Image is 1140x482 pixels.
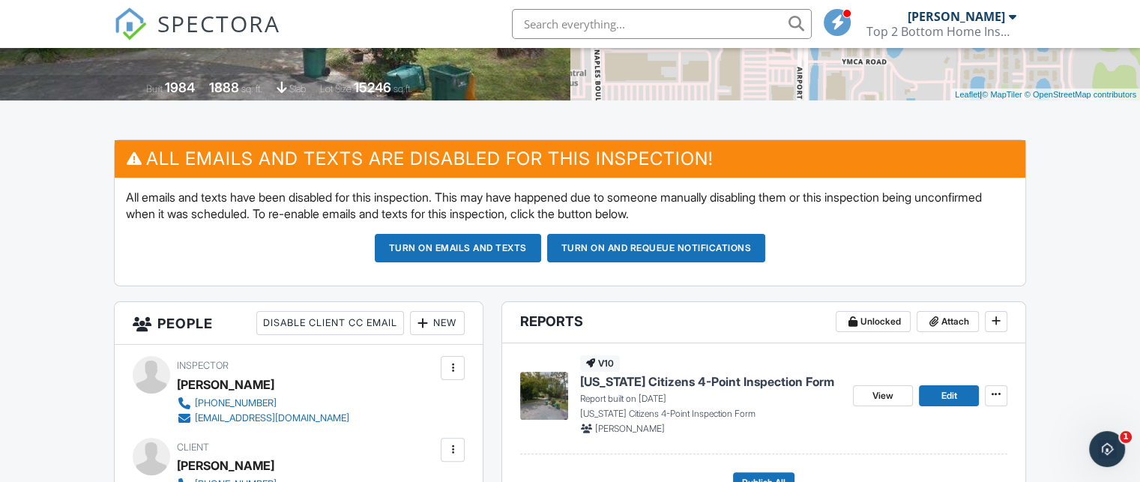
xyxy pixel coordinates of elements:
div: [PERSON_NAME] [177,373,274,396]
span: Lot Size [320,83,352,94]
p: All emails and texts have been disabled for this inspection. This may have happened due to someon... [126,189,1014,223]
div: Top 2 Bottom Home Inspections SWFL [866,24,1016,39]
div: New [410,311,465,335]
div: [PERSON_NAME] [177,454,274,477]
div: [PHONE_NUMBER] [195,397,277,409]
div: 1888 [209,79,239,95]
a: SPECTORA [114,20,280,52]
span: 1 [1120,431,1132,443]
a: Leaflet [955,90,980,99]
a: [EMAIL_ADDRESS][DOMAIN_NAME] [177,411,349,426]
div: | [951,88,1140,101]
iframe: Intercom live chat [1089,431,1125,467]
div: [EMAIL_ADDRESS][DOMAIN_NAME] [195,412,349,424]
div: 1984 [165,79,195,95]
div: Disable Client CC Email [256,311,404,335]
h3: All emails and texts are disabled for this inspection! [115,140,1025,177]
input: Search everything... [512,9,812,39]
span: Client [177,442,209,453]
span: slab [289,83,306,94]
a: © OpenStreetMap contributors [1025,90,1136,99]
a: © MapTiler [982,90,1022,99]
h3: People [115,302,483,345]
button: Turn on emails and texts [375,234,541,262]
button: Turn on and Requeue Notifications [547,234,766,262]
span: SPECTORA [157,7,280,39]
div: 15246 [354,79,391,95]
a: [PHONE_NUMBER] [177,396,349,411]
span: Built [146,83,163,94]
img: The Best Home Inspection Software - Spectora [114,7,147,40]
span: Inspector [177,360,229,371]
div: [PERSON_NAME] [908,9,1005,24]
span: sq. ft. [241,83,262,94]
span: sq.ft. [393,83,412,94]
